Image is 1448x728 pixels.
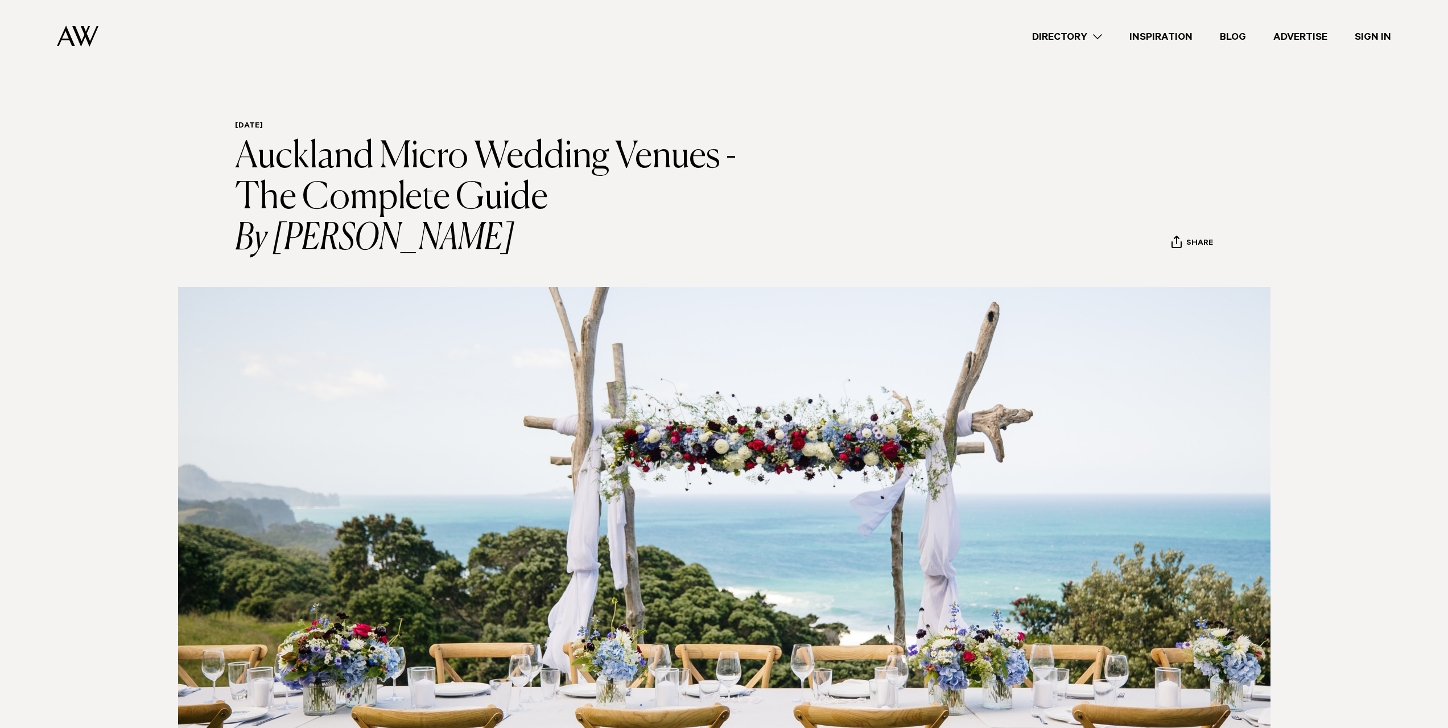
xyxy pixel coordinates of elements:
[235,219,761,260] i: By [PERSON_NAME]
[1186,238,1213,249] span: Share
[1206,29,1260,44] a: Blog
[235,137,761,260] h1: Auckland Micro Wedding Venues - The Complete Guide
[1116,29,1206,44] a: Inspiration
[235,121,761,132] h6: [DATE]
[57,26,98,47] img: Auckland Weddings Logo
[1018,29,1116,44] a: Directory
[1260,29,1341,44] a: Advertise
[1171,235,1214,252] button: Share
[1341,29,1405,44] a: Sign In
